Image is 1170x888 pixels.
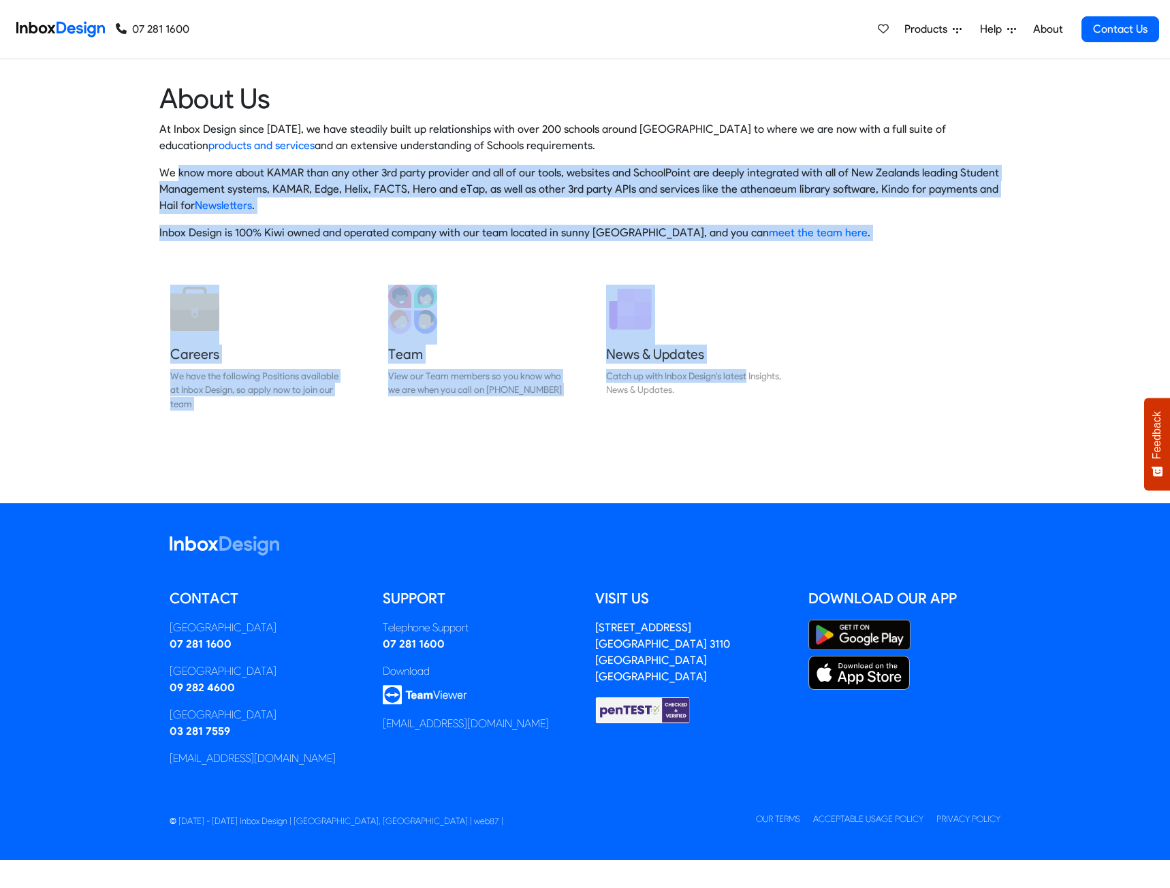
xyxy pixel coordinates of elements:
img: Google Play Store [808,620,911,650]
img: 2022_01_13_icon_job.svg [170,285,219,334]
a: [EMAIL_ADDRESS][DOMAIN_NAME] [383,717,549,730]
h5: Careers [170,345,346,364]
a: Privacy Policy [936,814,1000,824]
a: Our Terms [756,814,800,824]
a: 07 281 1600 [116,21,189,37]
img: logo_inboxdesign_white.svg [170,536,279,556]
h5: Visit us [595,588,788,609]
a: About [1029,16,1066,43]
div: [GEOGRAPHIC_DATA] [170,663,362,680]
heading: About Us [159,81,1011,116]
span: Feedback [1151,411,1163,459]
a: 07 281 1600 [170,637,232,650]
span: Products [904,21,953,37]
h5: News & Updates [606,345,782,364]
div: Catch up with Inbox Design's latest Insights, News & Updates. [606,369,782,397]
h5: Support [383,588,575,609]
a: News & Updates Catch up with Inbox Design's latest Insights, News & Updates. [595,274,793,422]
a: [EMAIL_ADDRESS][DOMAIN_NAME] [170,752,336,765]
a: Newsletters [195,199,252,212]
a: meet the team here [769,226,868,239]
a: 03 281 7559 [170,725,230,738]
a: products and services [208,139,315,152]
a: Contact Us [1081,16,1159,42]
div: View our Team members so you know who we are when you call on [PHONE_NUMBER] [388,369,564,397]
a: Careers We have the following Positions available at Inbox Design, so apply now to join our team [159,274,357,422]
p: At Inbox Design since [DATE], we have steadily built up relationships with over 200 schools aroun... [159,121,1011,154]
a: Team View our Team members so you know who we are when you call on [PHONE_NUMBER] [377,274,575,422]
div: Download [383,663,575,680]
div: [GEOGRAPHIC_DATA] [170,707,362,723]
img: 2022_01_12_icon_newsletter.svg [606,285,655,334]
a: 09 282 4600 [170,681,235,694]
p: Inbox Design is 100% Kiwi owned and operated company with our team located in sunny [GEOGRAPHIC_D... [159,225,1011,241]
div: We have the following Positions available at Inbox Design, so apply now to join our team [170,369,346,411]
address: [STREET_ADDRESS] [GEOGRAPHIC_DATA] 3110 [GEOGRAPHIC_DATA] [GEOGRAPHIC_DATA] [595,621,730,683]
a: Checked & Verified by penTEST [595,702,691,715]
a: Acceptable Usage Policy [813,814,923,824]
div: Telephone Support [383,620,575,636]
a: [STREET_ADDRESS][GEOGRAPHIC_DATA] 3110[GEOGRAPHIC_DATA][GEOGRAPHIC_DATA] [595,621,730,683]
a: Help [975,16,1022,43]
img: logo_teamviewer.svg [383,685,467,705]
img: Apple App Store [808,656,911,690]
h5: Download our App [808,588,1001,609]
button: Feedback - Show survey [1144,398,1170,490]
p: We know more about KAMAR than any other 3rd party provider and all of our tools, websites and Sch... [159,165,1011,214]
h5: Team [388,345,564,364]
h5: Contact [170,588,362,609]
img: 2022_01_13_icon_team.svg [388,285,437,334]
span: Help [980,21,1007,37]
div: [GEOGRAPHIC_DATA] [170,620,362,636]
img: Checked & Verified by penTEST [595,696,691,725]
a: 07 281 1600 [383,637,445,650]
a: Products [899,16,967,43]
span: © [DATE] - [DATE] Inbox Design | [GEOGRAPHIC_DATA], [GEOGRAPHIC_DATA] | web87 | [170,816,503,826]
